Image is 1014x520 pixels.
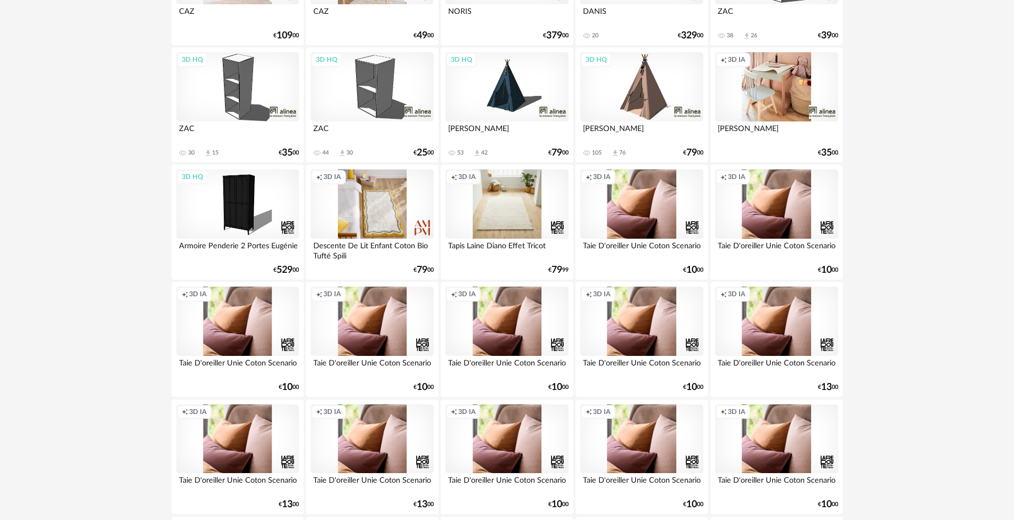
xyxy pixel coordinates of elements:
[316,173,322,181] span: Creation icon
[543,32,569,39] div: € 00
[580,473,703,494] div: Taie D'oreiller Unie Coton Scenario
[445,239,568,260] div: Tapis Laine Diano Effet Tricot
[681,32,697,39] span: 329
[445,356,568,377] div: Taie D'oreiller Unie Coton Scenario
[551,384,562,391] span: 10
[821,266,832,274] span: 10
[683,149,703,157] div: € 00
[306,165,438,280] a: Creation icon 3D IA Descente De Lit Enfant Coton Bio Tufté Spili €7900
[188,149,194,157] div: 30
[715,356,838,377] div: Taie D'oreiller Unie Coton Scenario
[458,173,476,181] span: 3D IA
[338,149,346,157] span: Download icon
[182,408,188,416] span: Creation icon
[172,165,304,280] a: 3D HQ Armoire Penderie 2 Portes Eugénie €52900
[592,149,602,157] div: 105
[417,501,427,508] span: 13
[821,501,832,508] span: 10
[451,408,457,416] span: Creation icon
[311,356,433,377] div: Taie D'oreiller Unie Coton Scenario
[445,4,568,26] div: NORIS
[678,32,703,39] div: € 00
[710,165,842,280] a: Creation icon 3D IA Taie D'oreiller Unie Coton Scenario €1000
[683,266,703,274] div: € 00
[715,473,838,494] div: Taie D'oreiller Unie Coton Scenario
[282,149,293,157] span: 35
[818,32,838,39] div: € 00
[710,400,842,515] a: Creation icon 3D IA Taie D'oreiller Unie Coton Scenario €1000
[316,290,322,298] span: Creation icon
[176,4,299,26] div: CAZ
[728,55,745,64] span: 3D IA
[413,32,434,39] div: € 00
[575,47,708,162] a: 3D HQ [PERSON_NAME] 105 Download icon 76 €7900
[551,501,562,508] span: 10
[551,266,562,274] span: 79
[580,4,703,26] div: DANIS
[176,239,299,260] div: Armoire Penderie 2 Portes Eugénie
[413,501,434,508] div: € 00
[322,149,329,157] div: 44
[715,121,838,143] div: [PERSON_NAME]
[204,149,212,157] span: Download icon
[279,149,299,157] div: € 00
[446,53,477,67] div: 3D HQ
[323,290,341,298] span: 3D IA
[441,282,573,397] a: Creation icon 3D IA Taie D'oreiller Unie Coton Scenario €1000
[586,408,592,416] span: Creation icon
[311,4,433,26] div: CAZ
[751,32,757,39] div: 26
[441,400,573,515] a: Creation icon 3D IA Taie D'oreiller Unie Coton Scenario €1000
[710,47,842,162] a: Creation icon 3D IA [PERSON_NAME] €3500
[451,290,457,298] span: Creation icon
[720,173,727,181] span: Creation icon
[548,266,569,274] div: € 99
[593,408,611,416] span: 3D IA
[481,149,488,157] div: 42
[686,266,697,274] span: 10
[580,356,703,377] div: Taie D'oreiller Unie Coton Scenario
[593,173,611,181] span: 3D IA
[728,173,745,181] span: 3D IA
[720,55,727,64] span: Creation icon
[177,170,208,184] div: 3D HQ
[821,384,832,391] span: 13
[441,47,573,162] a: 3D HQ [PERSON_NAME] 53 Download icon 42 €7900
[818,266,838,274] div: € 00
[821,32,832,39] span: 39
[619,149,626,157] div: 76
[473,149,481,157] span: Download icon
[413,149,434,157] div: € 00
[182,290,188,298] span: Creation icon
[189,408,207,416] span: 3D IA
[282,384,293,391] span: 10
[277,32,293,39] span: 109
[346,149,353,157] div: 30
[580,239,703,260] div: Taie D'oreiller Unie Coton Scenario
[172,400,304,515] a: Creation icon 3D IA Taie D'oreiller Unie Coton Scenario €1300
[282,501,293,508] span: 13
[306,47,438,162] a: 3D HQ ZAC 44 Download icon 30 €2500
[445,473,568,494] div: Taie D'oreiller Unie Coton Scenario
[323,173,341,181] span: 3D IA
[586,173,592,181] span: Creation icon
[413,266,434,274] div: € 00
[189,290,207,298] span: 3D IA
[172,47,304,162] a: 3D HQ ZAC 30 Download icon 15 €3500
[212,149,218,157] div: 15
[306,282,438,397] a: Creation icon 3D IA Taie D'oreiller Unie Coton Scenario €1000
[177,53,208,67] div: 3D HQ
[445,121,568,143] div: [PERSON_NAME]
[551,149,562,157] span: 79
[611,149,619,157] span: Download icon
[273,266,299,274] div: € 00
[818,149,838,157] div: € 00
[686,384,697,391] span: 10
[728,290,745,298] span: 3D IA
[457,149,464,157] div: 53
[417,384,427,391] span: 10
[323,408,341,416] span: 3D IA
[417,149,427,157] span: 25
[311,239,433,260] div: Descente De Lit Enfant Coton Bio Tufté Spili
[417,32,427,39] span: 49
